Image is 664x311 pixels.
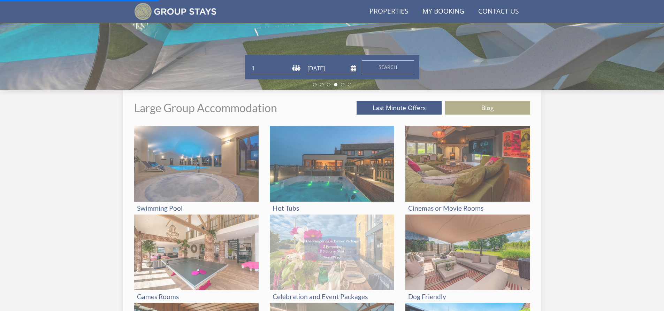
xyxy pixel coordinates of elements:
[405,215,530,303] a: 'Dog Friendly' - Large Group Accommodation Holiday Ideas Dog Friendly
[134,126,259,215] a: 'Swimming Pool' - Large Group Accommodation Holiday Ideas Swimming Pool
[137,293,256,300] h3: Games Rooms
[362,60,414,74] button: Search
[134,102,277,114] h1: Large Group Accommodation
[379,64,397,70] span: Search
[306,63,356,74] input: Arrival Date
[270,215,394,290] img: 'Celebration and Event Packages' - Large Group Accommodation Holiday Ideas
[134,215,259,290] img: 'Games Rooms' - Large Group Accommodation Holiday Ideas
[134,3,217,20] img: Group Stays
[357,101,442,115] a: Last Minute Offers
[405,126,530,215] a: 'Cinemas or Movie Rooms' - Large Group Accommodation Holiday Ideas Cinemas or Movie Rooms
[273,204,391,212] h3: Hot Tubs
[270,126,394,215] a: 'Hot Tubs' - Large Group Accommodation Holiday Ideas Hot Tubs
[475,4,522,20] a: Contact Us
[270,215,394,303] a: 'Celebration and Event Packages' - Large Group Accommodation Holiday Ideas Celebration and Event ...
[405,215,530,290] img: 'Dog Friendly' - Large Group Accommodation Holiday Ideas
[134,215,259,303] a: 'Games Rooms' - Large Group Accommodation Holiday Ideas Games Rooms
[445,101,530,115] a: Blog
[367,4,411,20] a: Properties
[270,126,394,202] img: 'Hot Tubs' - Large Group Accommodation Holiday Ideas
[405,126,530,202] img: 'Cinemas or Movie Rooms' - Large Group Accommodation Holiday Ideas
[408,293,527,300] h3: Dog Friendly
[408,204,527,212] h3: Cinemas or Movie Rooms
[273,293,391,300] h3: Celebration and Event Packages
[137,204,256,212] h3: Swimming Pool
[420,4,467,20] a: My Booking
[134,126,259,202] img: 'Swimming Pool' - Large Group Accommodation Holiday Ideas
